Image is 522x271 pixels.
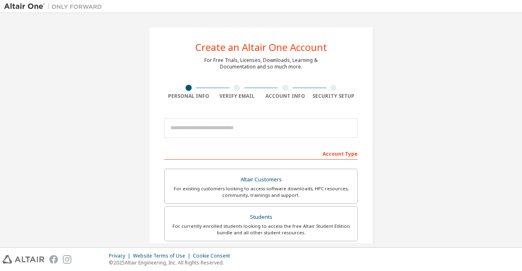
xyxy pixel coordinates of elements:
div: Website Terms of Use [133,253,193,259]
div: Verify Email [213,93,261,99]
img: Altair One [4,2,106,11]
div: Altair Customers [170,174,352,185]
img: facebook.svg [49,255,58,264]
div: For currently enrolled students looking to access the free Altair Student Edition bundle and all ... [170,223,352,236]
div: Cookie Consent [193,253,235,259]
div: Account Type [164,147,358,160]
div: Account Info [261,93,310,99]
div: Personal Info [164,93,213,99]
div: Students [170,212,352,223]
div: Create an Altair One Account [195,42,327,52]
div: Privacy [109,253,133,259]
div: Security Setup [310,93,358,99]
img: instagram.svg [63,255,71,264]
img: altair_logo.svg [2,255,44,264]
div: For existing customers looking to access software downloads, HPC resources, community, trainings ... [170,185,352,198]
p: © 2025 Altair Engineering, Inc. All Rights Reserved. [109,259,235,266]
div: For Free Trials, Licenses, Downloads, Learning & Documentation and so much more. [204,57,318,70]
